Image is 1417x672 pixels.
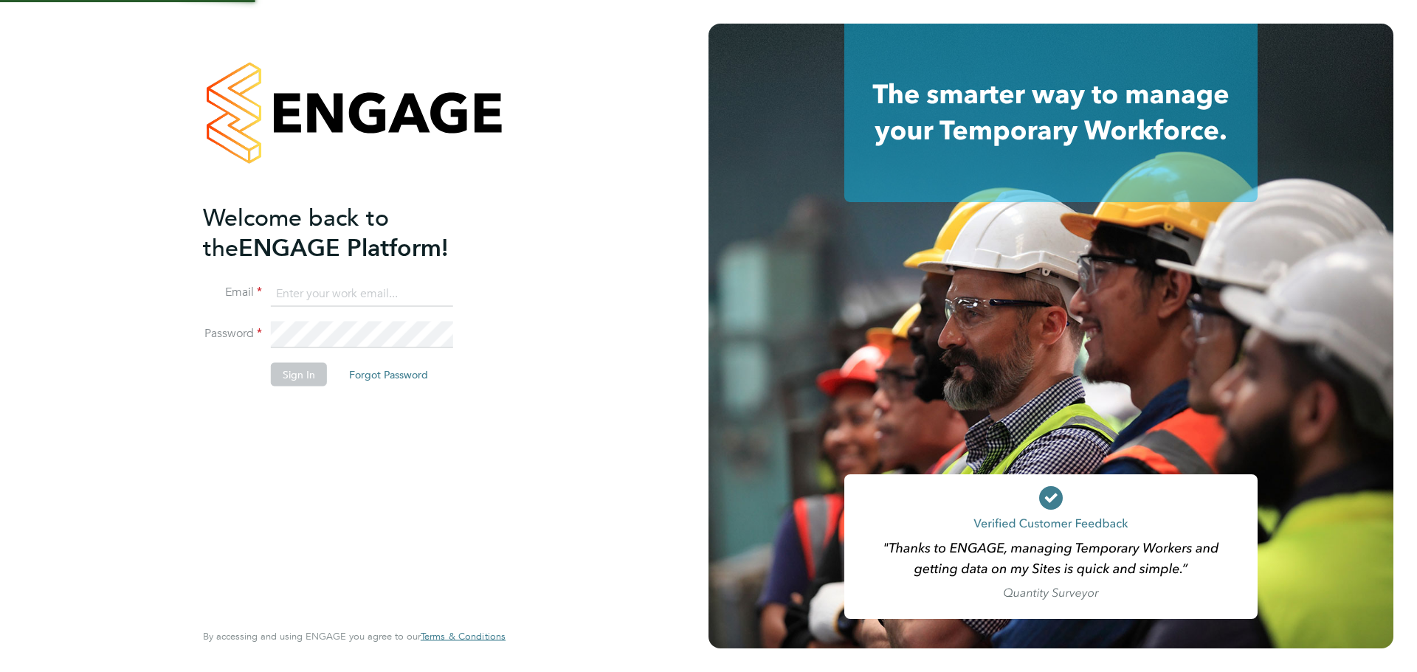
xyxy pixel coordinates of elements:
button: Sign In [271,363,327,387]
a: Terms & Conditions [421,631,506,642]
span: Welcome back to the [203,203,389,262]
button: Forgot Password [337,363,440,387]
label: Email [203,285,262,300]
span: Terms & Conditions [421,630,506,642]
input: Enter your work email... [271,280,453,307]
span: By accessing and using ENGAGE you agree to our [203,630,506,642]
label: Password [203,326,262,342]
h2: ENGAGE Platform! [203,202,491,263]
